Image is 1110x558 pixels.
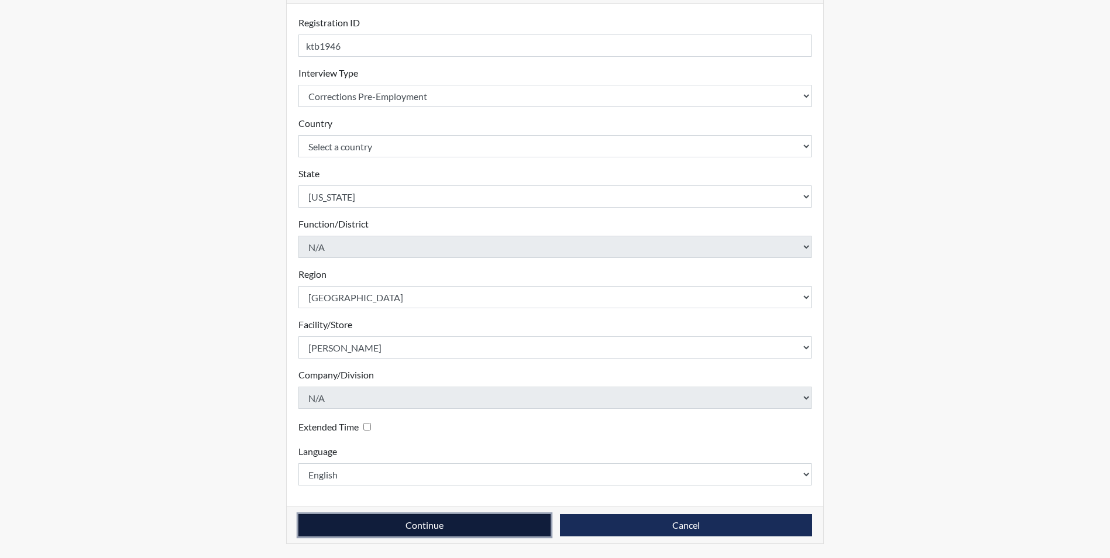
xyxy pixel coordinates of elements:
label: Registration ID [298,16,360,30]
label: Company/Division [298,368,374,382]
label: Country [298,116,332,130]
input: Insert a Registration ID, which needs to be a unique alphanumeric value for each interviewee [298,35,812,57]
button: Cancel [560,514,812,536]
label: Facility/Store [298,318,352,332]
label: Function/District [298,217,369,231]
label: Interview Type [298,66,358,80]
label: Extended Time [298,420,359,434]
label: Language [298,445,337,459]
button: Continue [298,514,551,536]
label: Region [298,267,327,281]
label: State [298,167,319,181]
div: Checking this box will provide the interviewee with an accomodation of extra time to answer each ... [298,418,376,435]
